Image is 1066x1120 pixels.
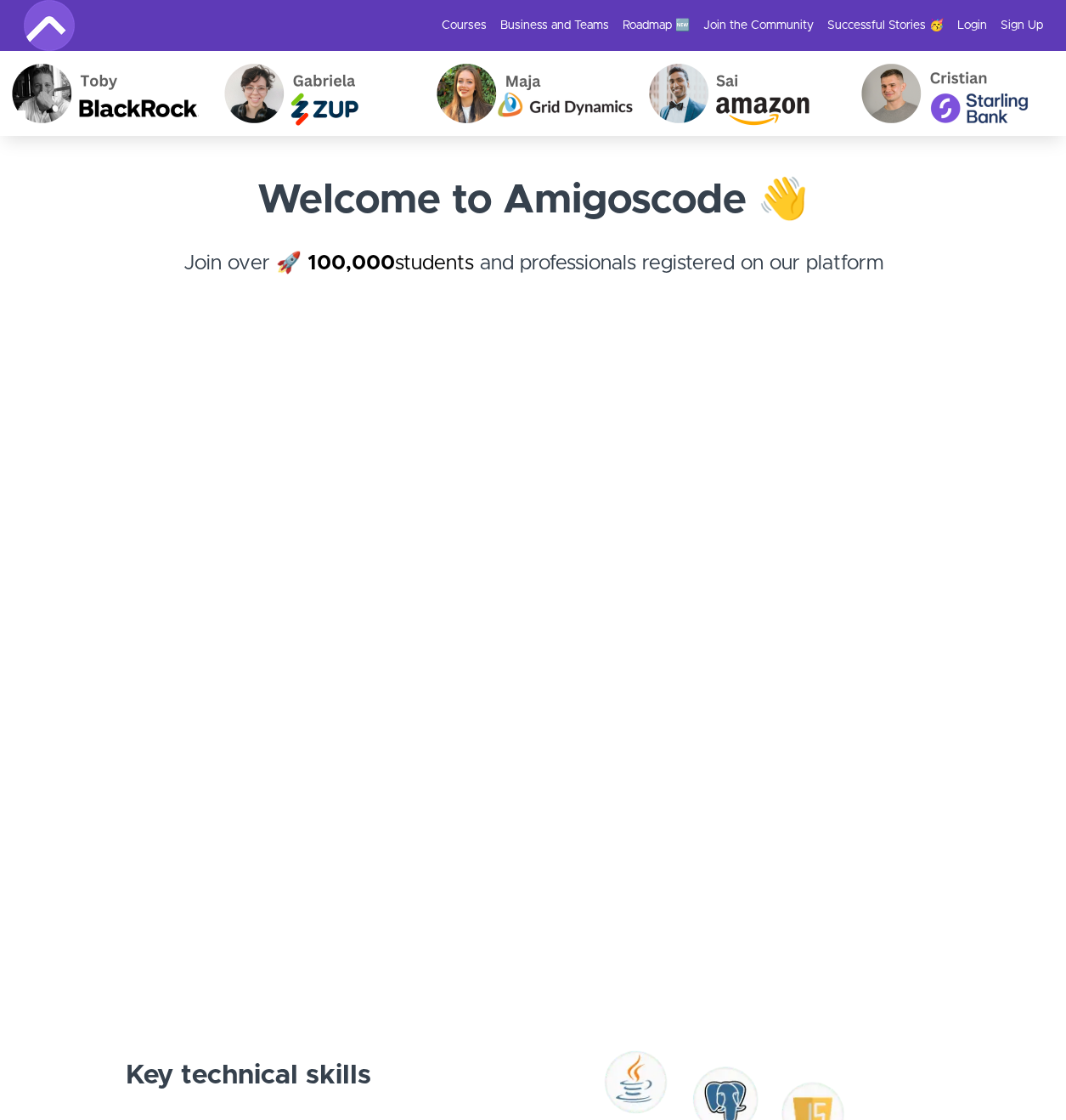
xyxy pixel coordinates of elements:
strong: Welcome to Amigoscode 👋 [257,180,809,221]
a: Login [957,17,987,34]
a: Successful Stories 🥳 [827,17,944,34]
a: Roadmap 🆕 [623,17,690,34]
h4: Join over 🚀 and professionals registered on our platform [24,248,1043,309]
a: Courses [442,17,487,34]
img: Gabriela [211,51,423,136]
img: Maja [423,51,635,136]
a: 100,000students [307,253,474,274]
iframe: Video Player [24,367,1043,941]
a: Business and Teams [500,17,609,34]
img: Sai [635,51,848,136]
img: Cristian [848,51,1060,136]
strong: 100,000 [307,253,395,274]
a: Sign Up [1001,17,1043,34]
a: Join the Community [703,17,814,34]
strong: Key technical skills [126,1062,371,1089]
